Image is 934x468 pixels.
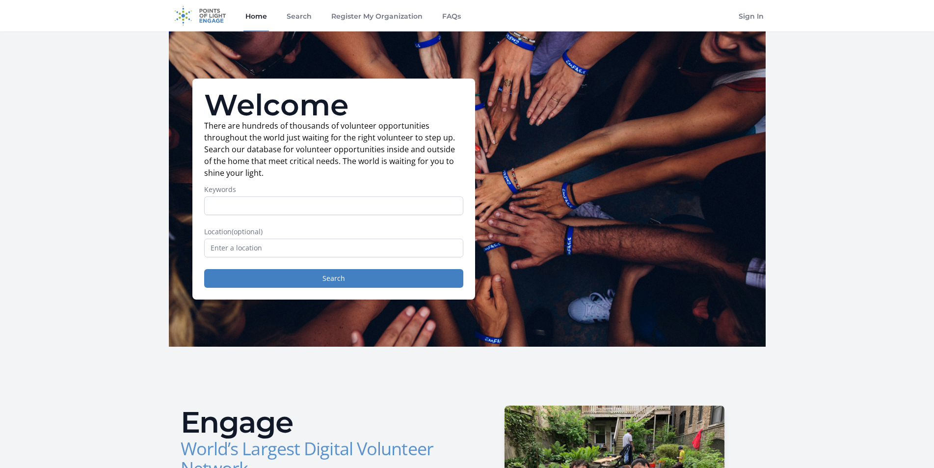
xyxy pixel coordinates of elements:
[204,239,463,257] input: Enter a location
[204,227,463,237] label: Location
[204,269,463,288] button: Search
[204,120,463,179] p: There are hundreds of thousands of volunteer opportunities throughout the world just waiting for ...
[181,408,459,437] h2: Engage
[204,185,463,194] label: Keywords
[204,90,463,120] h1: Welcome
[232,227,263,236] span: (optional)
